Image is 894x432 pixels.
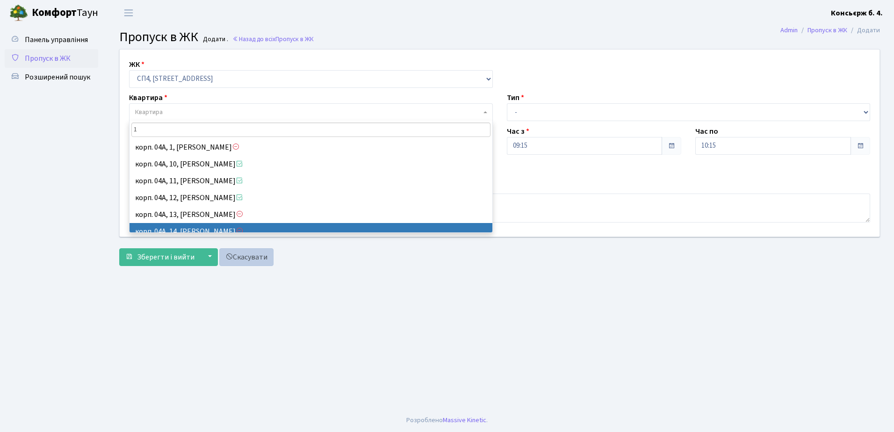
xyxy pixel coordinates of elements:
[130,139,492,156] li: корп. 04А, 1, [PERSON_NAME]
[831,8,883,18] b: Консьєрж б. 4.
[443,415,486,425] a: Massive Kinetic
[32,5,98,21] span: Таун
[129,59,144,70] label: ЖК
[119,28,198,46] span: Пропуск в ЖК
[130,173,492,189] li: корп. 04А, 11, [PERSON_NAME]
[130,223,492,240] li: корп. 04А, 14, [PERSON_NAME]
[9,4,28,22] img: logo.png
[119,248,201,266] button: Зберегти і вийти
[201,36,228,43] small: Додати .
[232,35,314,43] a: Назад до всіхПропуск в ЖК
[32,5,77,20] b: Комфорт
[25,72,90,82] span: Розширений пошук
[5,49,98,68] a: Пропуск в ЖК
[219,248,274,266] a: Скасувати
[129,92,167,103] label: Квартира
[780,25,798,35] a: Admin
[5,68,98,86] a: Розширений пошук
[135,108,163,117] span: Квартира
[117,5,140,21] button: Переключити навігацію
[695,126,718,137] label: Час по
[275,35,314,43] span: Пропуск в ЖК
[831,7,883,19] a: Консьєрж б. 4.
[130,206,492,223] li: корп. 04А, 13, [PERSON_NAME]
[130,189,492,206] li: корп. 04А, 12, [PERSON_NAME]
[807,25,847,35] a: Пропуск в ЖК
[137,252,195,262] span: Зберегти і вийти
[406,415,488,425] div: Розроблено .
[25,35,88,45] span: Панель управління
[507,126,529,137] label: Час з
[766,21,894,40] nav: breadcrumb
[847,25,880,36] li: Додати
[130,156,492,173] li: корп. 04А, 10, [PERSON_NAME]
[507,92,524,103] label: Тип
[5,30,98,49] a: Панель управління
[25,53,71,64] span: Пропуск в ЖК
